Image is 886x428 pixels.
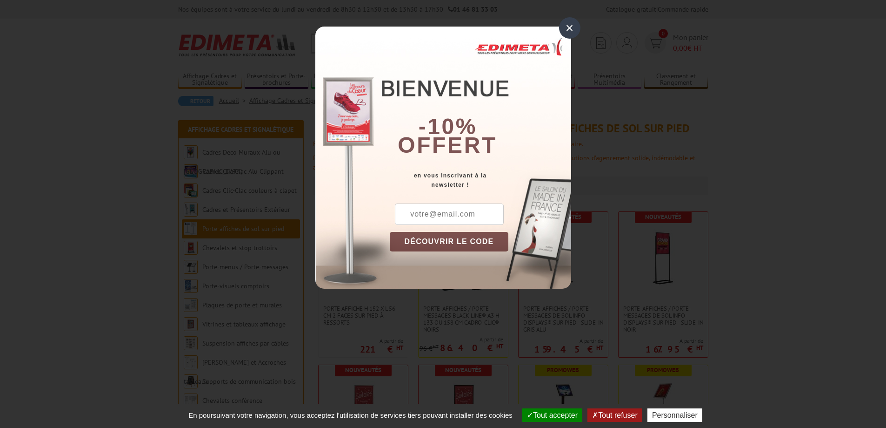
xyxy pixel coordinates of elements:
div: en vous inscrivant à la newsletter ! [390,171,571,190]
button: DÉCOUVRIR LE CODE [390,232,509,251]
button: Tout refuser [587,408,642,422]
input: votre@email.com [395,204,504,225]
b: -10% [419,114,477,139]
span: En poursuivant votre navigation, vous acceptez l'utilisation de services tiers pouvant installer ... [184,411,517,419]
div: × [559,17,580,39]
button: Personnaliser (fenêtre modale) [647,408,702,422]
button: Tout accepter [522,408,582,422]
font: offert [398,133,497,157]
